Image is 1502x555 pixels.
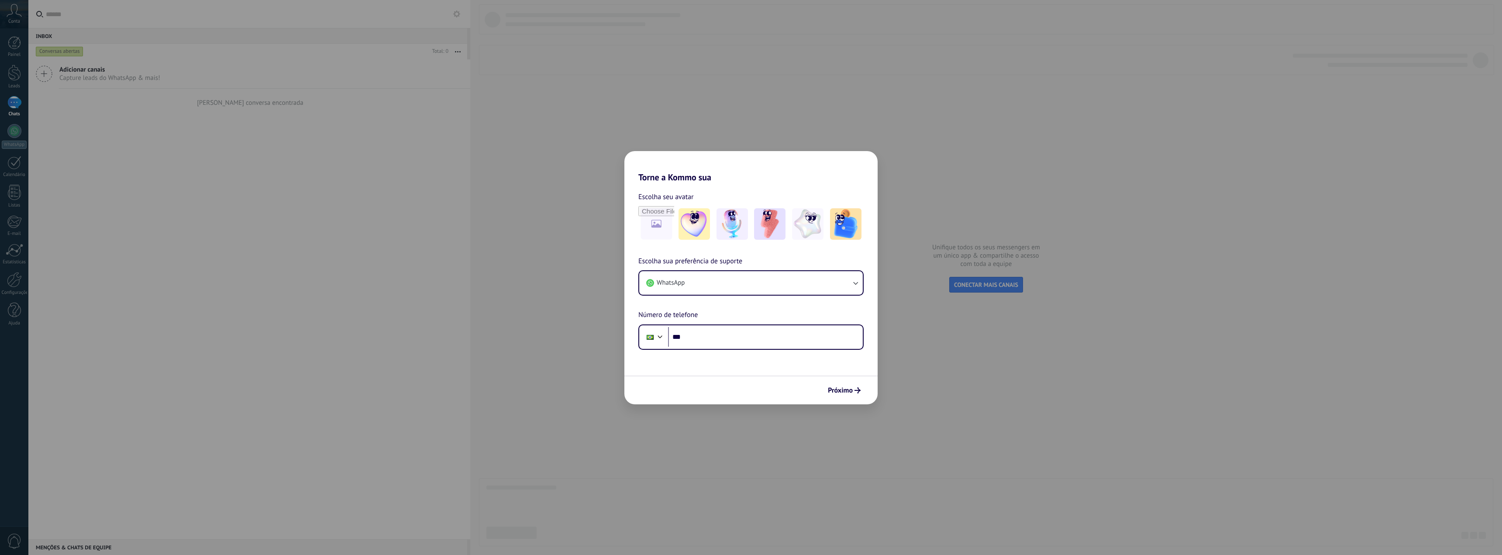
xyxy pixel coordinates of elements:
[639,271,863,295] button: WhatsApp
[638,191,694,203] span: Escolha seu avatar
[717,208,748,240] img: -2.jpeg
[830,208,861,240] img: -5.jpeg
[824,383,865,398] button: Próximo
[624,151,878,183] h2: Torne a Kommo sua
[754,208,785,240] img: -3.jpeg
[642,328,658,346] div: Brazil: + 55
[792,208,823,240] img: -4.jpeg
[657,279,685,287] span: WhatsApp
[828,387,853,393] span: Próximo
[638,256,742,267] span: Escolha sua preferência de suporte
[638,310,698,321] span: Número de telefone
[679,208,710,240] img: -1.jpeg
